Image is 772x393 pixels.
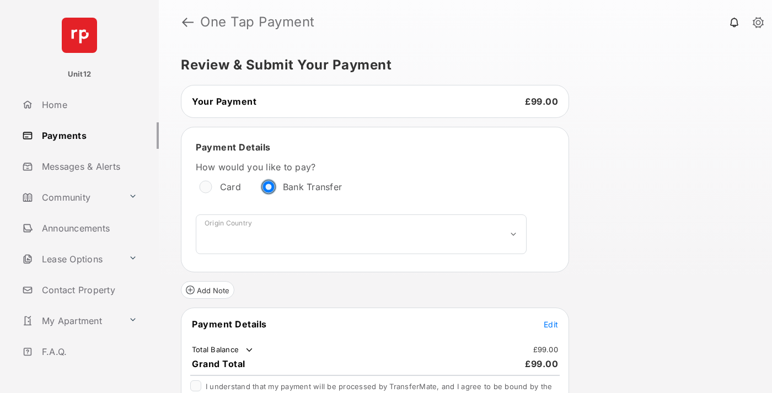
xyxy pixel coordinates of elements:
a: Contact Property [18,277,159,303]
a: My Apartment [18,308,124,334]
a: Lease Options [18,246,124,272]
span: Grand Total [192,358,245,369]
a: Announcements [18,215,159,241]
a: Community [18,184,124,211]
span: Payment Details [196,142,271,153]
td: Total Balance [191,344,255,356]
label: Card [220,181,241,192]
a: Messages & Alerts [18,153,159,180]
label: Bank Transfer [283,181,342,192]
a: Home [18,91,159,118]
h5: Review & Submit Your Payment [181,58,741,72]
span: £99.00 [525,96,558,107]
button: Add Note [181,281,234,299]
span: Payment Details [192,319,267,330]
span: Your Payment [192,96,256,107]
p: Unit12 [68,69,92,80]
img: svg+xml;base64,PHN2ZyB4bWxucz0iaHR0cDovL3d3dy53My5vcmcvMjAwMC9zdmciIHdpZHRoPSI2NCIgaGVpZ2h0PSI2NC... [62,18,97,53]
a: Payments [18,122,159,149]
strong: One Tap Payment [200,15,315,29]
span: Edit [544,320,558,329]
label: How would you like to pay? [196,161,527,173]
a: F.A.Q. [18,338,159,365]
button: Edit [544,319,558,330]
td: £99.00 [533,344,559,354]
span: £99.00 [525,358,558,369]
